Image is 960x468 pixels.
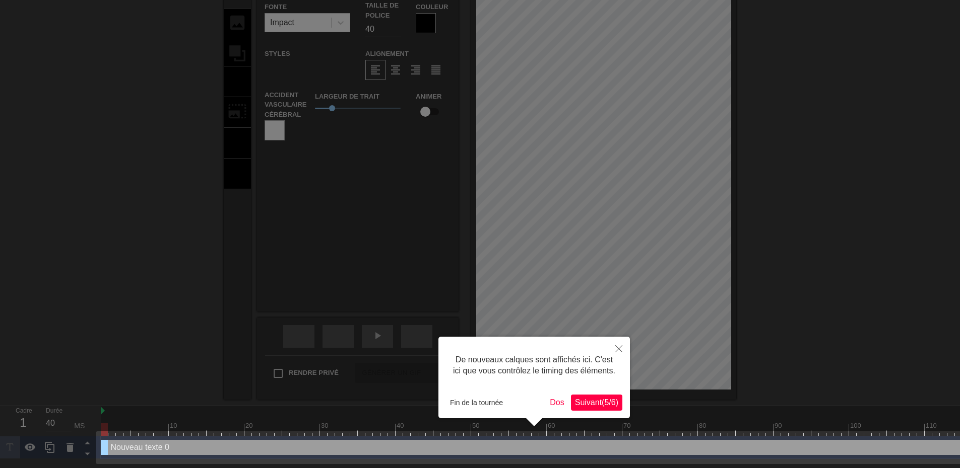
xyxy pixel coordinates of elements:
[550,398,564,407] font: Dos
[609,398,611,407] font: /
[602,398,604,407] font: (
[575,398,602,407] font: Suivant
[453,355,615,375] font: De nouveaux calques sont affichés ici. C'est ici que vous contrôlez le timing des éléments.
[604,398,609,407] font: 5
[571,395,622,411] button: Suivant
[616,398,618,407] font: )
[608,337,630,360] button: Fermer
[446,395,507,410] button: Fin de la tournée
[611,398,616,407] font: 6
[546,395,568,411] button: Dos
[450,399,503,407] font: Fin de la tournée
